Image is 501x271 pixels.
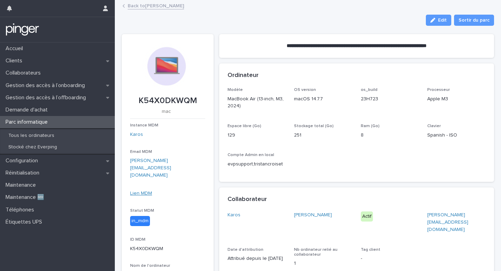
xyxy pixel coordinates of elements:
[228,95,286,110] p: MacBook Air (13-inch, M3, 2024)
[130,131,143,138] a: Karos
[130,109,202,115] p: mac
[228,72,259,79] h2: Ordinateur
[3,94,92,101] p: Gestion des accès à l’offboarding
[130,245,205,253] p: K54X0DKWQM
[294,211,332,219] a: [PERSON_NAME]
[3,45,29,52] p: Accueil
[228,196,267,203] h2: Collaborateur
[3,207,40,213] p: Téléphones
[361,88,377,92] span: os_build
[3,157,43,164] p: Configuration
[427,212,468,232] a: [PERSON_NAME][EMAIL_ADDRESS][DOMAIN_NAME]
[228,153,274,157] span: Compte Admin en local
[426,15,451,26] button: Edit
[361,255,419,262] p: -
[130,96,205,106] p: K54X0DKWQM
[3,107,53,113] p: Demande d'achat
[427,124,441,128] span: Clavier
[228,248,263,252] span: Date d'attribution
[130,123,158,127] span: Instance MDM
[228,124,261,128] span: Espace libre (Go)
[130,216,150,226] div: in_mdm
[130,209,154,213] span: Statut MDM
[3,219,48,225] p: Étiquettes UPS
[6,23,39,37] img: mTgBEunGTSyRkCgitkcU
[459,17,490,24] span: Sortir du parc
[130,158,171,178] a: [PERSON_NAME][EMAIL_ADDRESS][DOMAIN_NAME]
[130,238,145,242] span: ID MDM
[130,264,170,268] span: Nom de l'ordinateur
[361,132,419,139] p: 8
[361,124,380,128] span: Ram (Go)
[228,255,286,262] p: Attribué depuis le [DATE]
[361,95,419,103] p: 23H723
[3,182,41,188] p: Maintenance
[128,1,184,9] a: Back to[PERSON_NAME]
[3,82,90,89] p: Gestion des accès à l’onboarding
[294,95,352,103] p: macOS 14.7.7
[294,260,352,267] p: 1
[294,124,334,128] span: Stockage total (Go)
[294,248,337,257] span: Nb ordinateur relié au collaborateur
[3,57,28,64] p: Clients
[361,248,380,252] span: Tag client
[228,161,286,168] p: evpsupport,tristancroiset
[130,191,152,196] a: Lien MDM
[3,70,46,76] p: Collaborateurs
[3,170,45,176] p: Réinitialisation
[228,132,286,139] p: 129
[454,15,494,26] button: Sortir du parc
[3,119,53,125] p: Parc informatique
[361,211,373,222] div: Actif
[228,211,240,219] a: Karos
[294,88,316,92] span: OS version
[228,88,243,92] span: Modèle
[3,133,60,139] p: Tous les ordinateurs
[3,194,50,201] p: Maintenance 🆕
[427,132,486,139] p: Spanish - ISO
[294,132,352,139] p: 251
[438,18,447,23] span: Edit
[427,95,486,103] p: Apple M3
[130,150,152,154] span: Email MDM
[427,88,450,92] span: Processeur
[3,144,63,150] p: Stocké chez Everping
